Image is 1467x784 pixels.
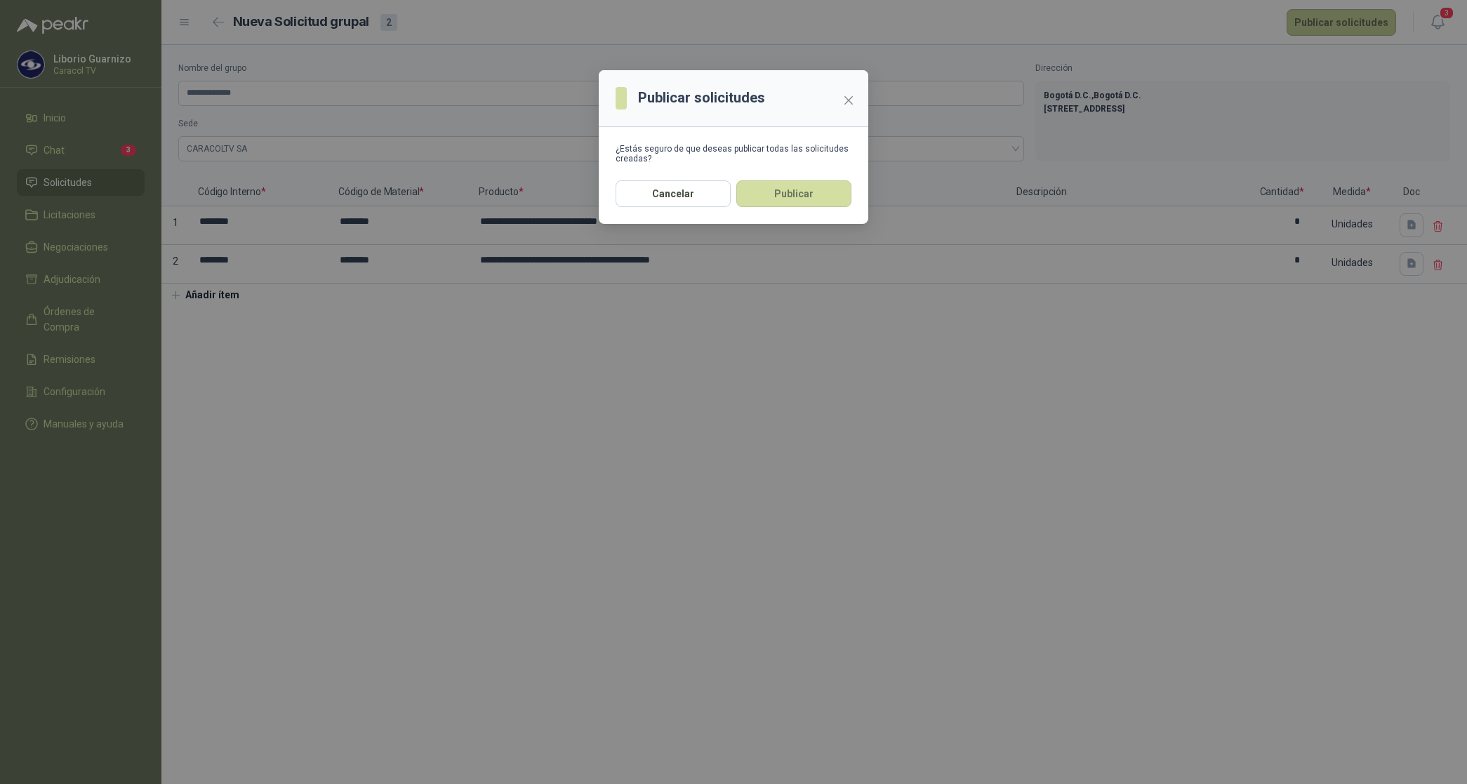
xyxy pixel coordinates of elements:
h3: Publicar solicitudes [638,87,765,109]
button: Cancelar [616,180,731,207]
span: close [843,95,854,106]
button: Publicar [736,180,851,207]
div: ¿Estás seguro de que deseas publicar todas las solicitudes creadas? [616,144,851,164]
button: Close [837,89,860,112]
